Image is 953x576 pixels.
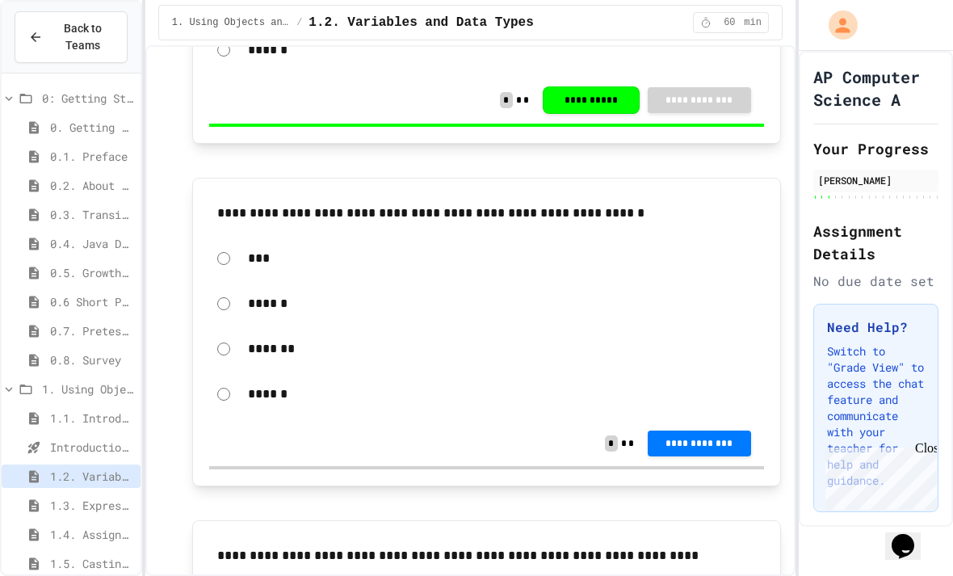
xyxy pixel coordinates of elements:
span: 1. Using Objects and Methods [172,16,290,29]
span: 0.2. About the AP CSA Exam [50,177,134,194]
span: min [744,16,762,29]
h3: Need Help? [827,317,925,337]
span: 1.3. Expressions and Output [New] [50,497,134,514]
span: 0. Getting Started [50,119,134,136]
span: / [296,16,302,29]
div: [PERSON_NAME] [818,173,934,187]
span: 0.7. Pretest for the AP CSA Exam [50,322,134,339]
span: 1.5. Casting and Ranges of Values [50,555,134,572]
span: 1.1. Introduction to Algorithms, Programming, and Compilers [50,410,134,427]
div: No due date set [813,271,938,291]
div: Chat with us now!Close [6,6,111,103]
div: My Account [812,6,862,44]
span: 1. Using Objects and Methods [42,380,134,397]
span: 0.1. Preface [50,148,134,165]
iframe: chat widget [819,441,937,510]
button: Back to Teams [15,11,128,63]
span: 0.5. Growth Mindset and Pair Programming [50,264,134,281]
span: Back to Teams [52,20,114,54]
span: 1.2. Variables and Data Types [309,13,533,32]
h1: AP Computer Science A [813,65,938,111]
span: 0.8. Survey [50,351,134,368]
span: 0.3. Transitioning from AP CSP to AP CSA [50,206,134,223]
span: Introduction to Algorithms, Programming, and Compilers [50,439,134,456]
span: 1.4. Assignment and Input [50,526,134,543]
h2: Your Progress [813,137,938,160]
span: 1.2. Variables and Data Types [50,468,134,485]
span: 0: Getting Started [42,90,134,107]
span: 0.6 Short PD Pretest [50,293,134,310]
span: 0.4. Java Development Environments [50,235,134,252]
span: 60 [716,16,742,29]
p: Switch to "Grade View" to access the chat feature and communicate with your teacher for help and ... [827,343,925,489]
iframe: chat widget [885,511,937,560]
h2: Assignment Details [813,220,938,265]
